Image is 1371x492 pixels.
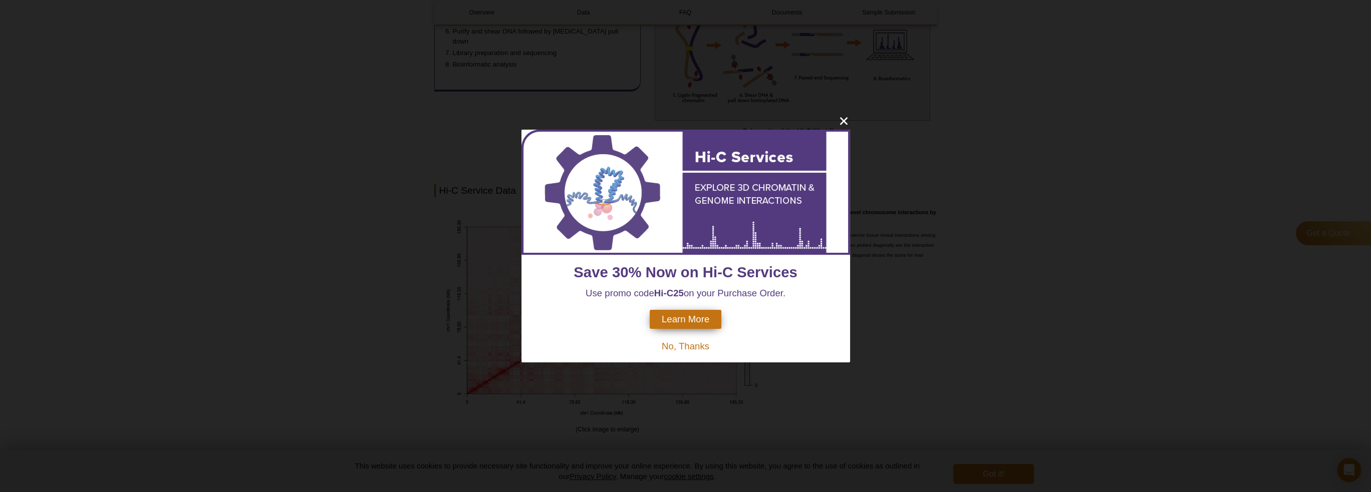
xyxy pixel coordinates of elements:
[838,115,850,127] button: close
[654,288,684,298] strong: Hi-C25
[662,314,709,325] span: Learn More
[662,341,709,351] span: No, Thanks
[586,288,785,298] span: Use promo code on your Purchase Order.
[574,264,797,280] span: Save 30% Now on Hi-C Services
